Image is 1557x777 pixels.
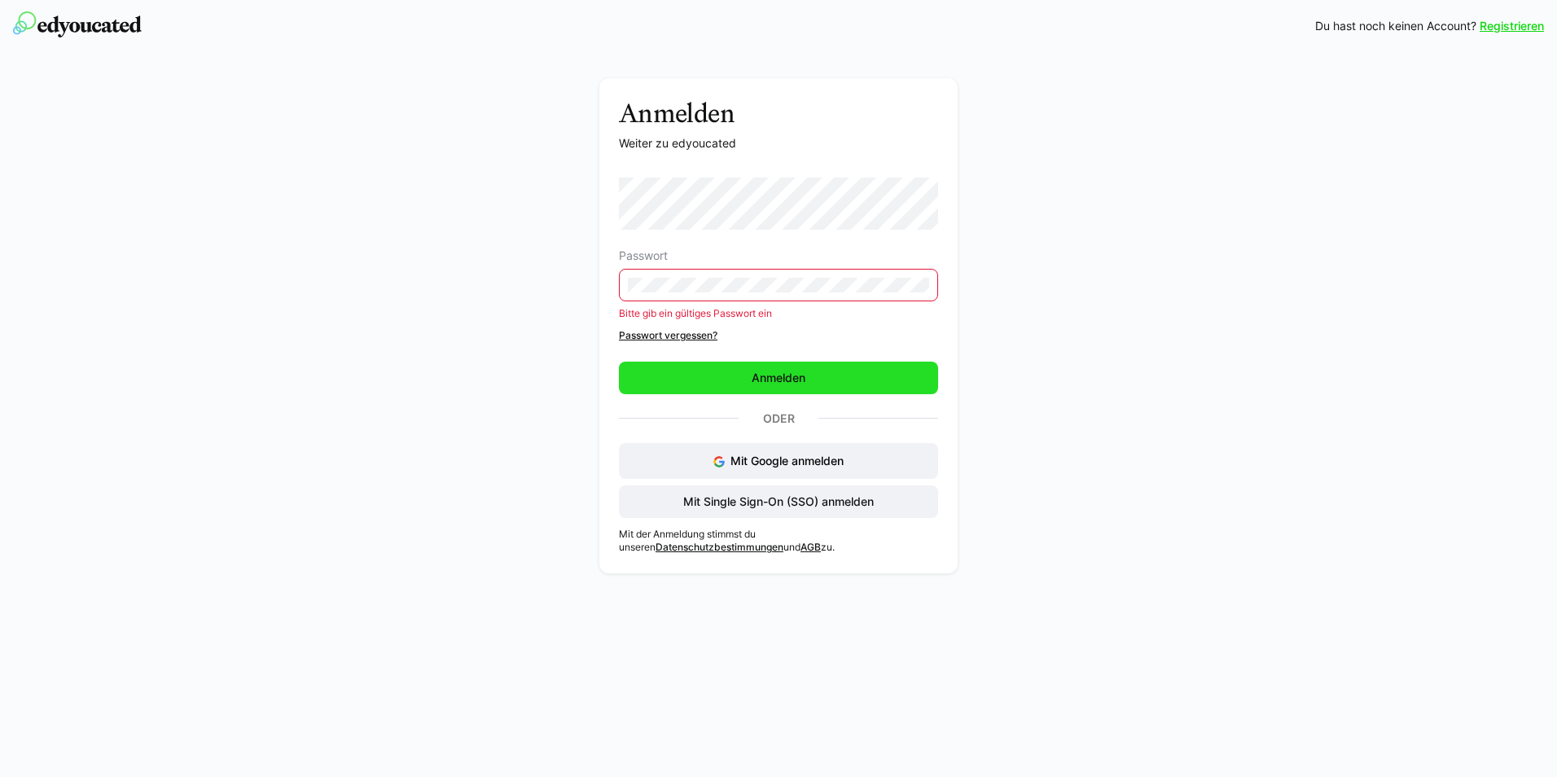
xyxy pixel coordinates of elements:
img: edyoucated [13,11,142,37]
p: Weiter zu edyoucated [619,135,938,151]
span: Mit Single Sign-On (SSO) anmelden [681,494,876,510]
span: Mit Google anmelden [730,454,844,468]
p: Mit der Anmeldung stimmst du unseren und zu. [619,528,938,554]
a: Registrieren [1480,18,1544,34]
a: Datenschutzbestimmungen [656,541,783,553]
h3: Anmelden [619,98,938,129]
span: Bitte gib ein gültiges Passwort ein [619,307,772,319]
span: Du hast noch keinen Account? [1315,18,1476,34]
button: Mit Google anmelden [619,443,938,479]
span: Passwort [619,249,668,262]
span: Anmelden [749,370,808,386]
button: Mit Single Sign-On (SSO) anmelden [619,485,938,518]
p: Oder [739,407,818,430]
a: AGB [800,541,821,553]
a: Passwort vergessen? [619,329,938,342]
button: Anmelden [619,362,938,394]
